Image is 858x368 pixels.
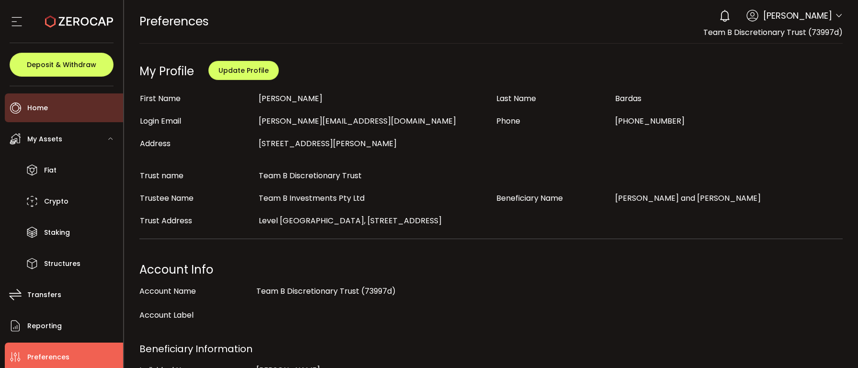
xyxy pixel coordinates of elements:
div: Account Name [139,282,252,301]
span: Home [27,101,48,115]
span: [PERSON_NAME] [259,93,322,104]
span: Trust Address [140,215,192,226]
span: Trustee Name [140,193,194,204]
span: [STREET_ADDRESS][PERSON_NAME] [259,138,397,149]
span: Preferences [27,350,69,364]
button: Deposit & Withdraw [10,53,114,77]
span: [PERSON_NAME] [763,9,832,22]
span: Team B Investments Pty Ltd [259,193,365,204]
span: Fiat [44,163,57,177]
span: Team B Discretionary Trust [259,170,362,181]
span: Team B Discretionary Trust (73997d) [256,286,396,297]
button: Update Profile [208,61,279,80]
span: Bardas [615,93,641,104]
span: Deposit & Withdraw [27,61,96,68]
span: Staking [44,226,70,240]
div: My Profile [139,63,194,79]
span: My Assets [27,132,62,146]
span: [PHONE_NUMBER] [615,115,685,126]
span: Address [140,138,171,149]
span: Phone [496,115,520,126]
span: [PERSON_NAME][EMAIL_ADDRESS][DOMAIN_NAME] [259,115,456,126]
span: First Name [140,93,181,104]
span: Login Email [140,115,181,126]
span: Crypto [44,195,69,208]
span: Beneficiary Name [496,193,563,204]
span: Level [GEOGRAPHIC_DATA], [STREET_ADDRESS] [259,215,442,226]
iframe: Chat Widget [810,322,858,368]
span: [PERSON_NAME] and [PERSON_NAME] [615,193,761,204]
div: Account Info [139,260,843,279]
span: Reporting [27,319,62,333]
div: Beneficiary Information [139,339,843,358]
span: Update Profile [218,66,269,75]
span: Preferences [139,13,209,30]
span: Trust name [140,170,183,181]
span: Transfers [27,288,61,302]
span: Team B Discretionary Trust (73997d) [703,27,843,38]
div: Account Label [139,306,252,325]
span: Last Name [496,93,536,104]
span: Structures [44,257,80,271]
